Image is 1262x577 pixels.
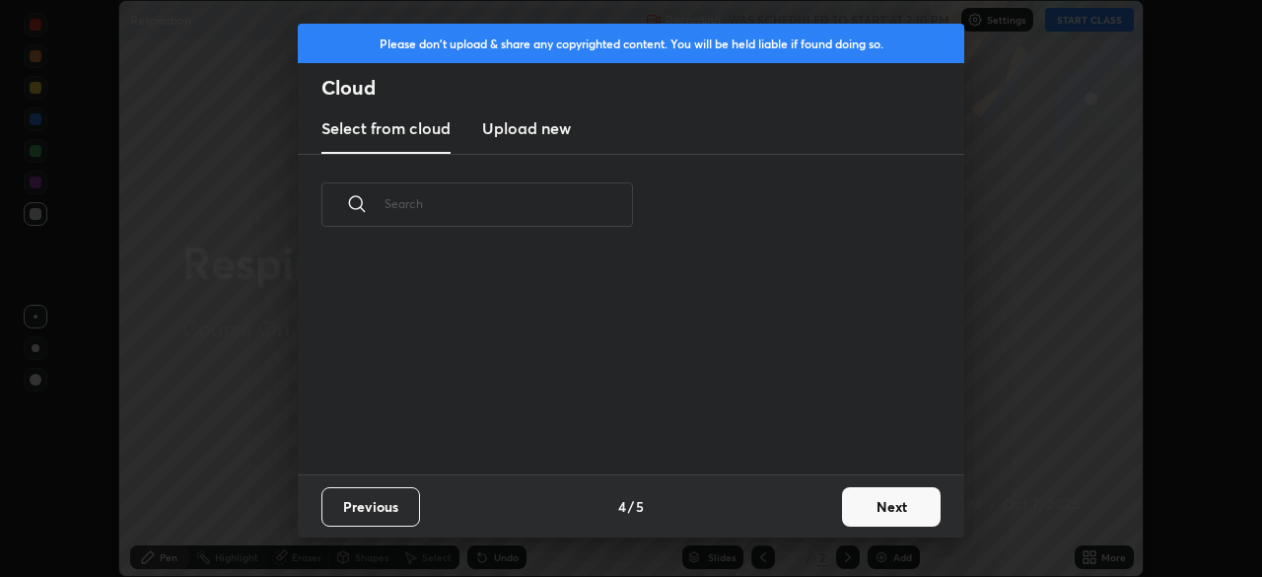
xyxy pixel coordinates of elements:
h3: Upload new [482,116,571,140]
h3: Select from cloud [321,116,451,140]
button: Next [842,487,941,527]
button: Previous [321,487,420,527]
h2: Cloud [321,75,964,101]
h4: / [628,496,634,517]
h4: 5 [636,496,644,517]
div: Please don't upload & share any copyrighted content. You will be held liable if found doing so. [298,24,964,63]
h4: 4 [618,496,626,517]
input: Search [385,162,633,246]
